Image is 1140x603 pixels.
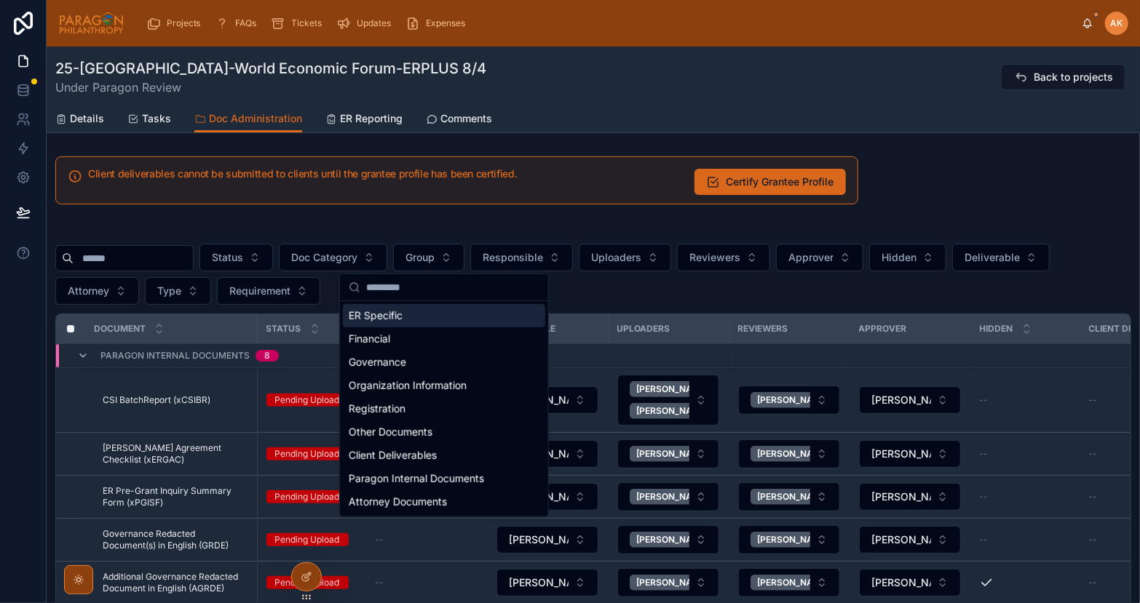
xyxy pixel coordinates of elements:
[343,351,545,374] div: Governance
[737,385,841,415] a: Select Button
[375,534,478,546] a: --
[859,323,907,335] span: Approver
[229,284,290,298] span: Requirement
[103,485,248,508] a: ER Pre-Grant Inquiry Summary Form (xPGISF)
[757,577,829,588] span: [PERSON_NAME]
[68,284,109,298] span: Attorney
[58,12,124,35] img: App logo
[55,58,486,79] h1: 25-[GEOGRAPHIC_DATA]-World Economic Forum-ERPLUS 8/4
[267,10,333,36] a: Tickets
[636,534,708,546] span: [PERSON_NAME]
[579,244,671,271] button: Select Button
[757,448,829,460] span: [PERSON_NAME]
[496,568,599,597] a: Select Button
[343,420,545,444] div: Other Documents
[757,491,829,503] span: [PERSON_NAME]
[751,392,850,408] button: Unselect 29
[266,447,358,460] a: Pending Upload
[979,448,1071,460] a: --
[509,575,569,590] span: [PERSON_NAME]
[617,439,720,469] a: Select Button
[738,525,840,554] button: Select Button
[979,448,988,460] span: --
[94,323,146,335] span: Document
[751,575,850,591] button: Unselect 29
[393,244,464,271] button: Select Button
[266,490,358,503] a: Pending Upload
[979,491,1071,503] a: --
[343,397,545,420] div: Registration
[882,250,917,265] span: Hidden
[636,577,708,588] span: [PERSON_NAME]
[470,244,573,271] button: Select Button
[405,250,435,265] span: Group
[965,250,1020,265] span: Deliverable
[871,393,931,407] span: [PERSON_NAME]
[737,482,841,512] a: Select Button
[100,350,250,362] span: Paragon Internal Documents
[136,7,1082,39] div: scrollable content
[858,439,962,468] a: Select Button
[859,440,961,468] button: Select Button
[858,482,962,511] a: Select Button
[275,490,340,503] div: Pending Upload
[343,444,545,467] div: Client Deliverables
[630,403,729,419] button: Unselect 24
[103,442,248,466] a: [PERSON_NAME] Agreement Checklist (xERGAC)
[871,490,931,504] span: [PERSON_NAME]
[617,482,719,511] button: Select Button
[1034,70,1113,84] span: Back to projects
[737,524,841,555] a: Select Button
[630,446,729,462] button: Unselect 29
[275,576,340,589] div: Pending Upload
[343,374,545,397] div: Organization Information
[375,577,384,588] span: --
[979,534,988,546] span: --
[199,244,273,271] button: Select Button
[788,250,834,265] span: Approver
[738,386,840,415] button: Select Button
[343,327,545,351] div: Financial
[751,446,850,462] button: Unselect 29
[751,532,850,548] button: Unselect 29
[209,111,302,126] span: Doc Administration
[483,250,543,265] span: Responsible
[591,250,641,265] span: Uploaders
[617,374,720,426] a: Select Button
[279,244,387,271] button: Select Button
[103,394,210,406] span: CSI BatchReport (xCSIBR)
[858,568,962,597] a: Select Button
[157,284,181,298] span: Type
[858,525,962,554] a: Select Button
[751,489,850,505] button: Unselect 29
[630,381,729,397] button: Unselect 29
[859,526,961,554] button: Select Button
[103,528,248,551] a: Governance Redacted Document(s) in English (GRDE)
[333,10,402,36] a: Updates
[357,17,392,29] span: Updates
[275,533,340,546] div: Pending Upload
[859,483,961,511] button: Select Button
[142,111,171,126] span: Tasks
[88,169,683,179] h5: Client deliverables cannot be submitted to clients until the grantee profile has been certified.
[617,439,719,468] button: Select Button
[236,17,257,29] span: FAQs
[617,375,719,426] button: Select Button
[1111,17,1123,29] span: AK
[375,534,384,546] span: --
[167,17,201,29] span: Projects
[859,569,961,596] button: Select Button
[738,568,840,597] button: Select Button
[1088,394,1097,406] span: --
[266,576,358,589] a: Pending Upload
[1088,448,1097,460] span: --
[343,467,545,490] div: Paragon Internal Documents
[738,323,788,335] span: Reviewers
[496,569,598,596] button: Select Button
[103,571,248,594] span: Additional Governance Redacted Document in English (AGRDE)
[266,323,301,335] span: Status
[871,532,931,547] span: [PERSON_NAME]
